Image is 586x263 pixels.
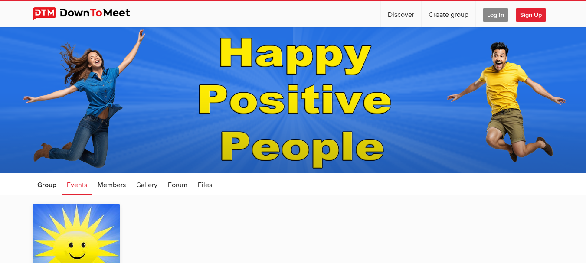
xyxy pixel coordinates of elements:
[33,173,61,195] a: Group
[422,1,475,27] a: Create group
[476,1,515,27] a: Log In
[198,181,212,189] span: Files
[164,173,192,195] a: Forum
[483,8,508,22] span: Log In
[168,181,187,189] span: Forum
[193,173,216,195] a: Files
[516,8,546,22] span: Sign Up
[381,1,421,27] a: Discover
[98,181,126,189] span: Members
[93,173,130,195] a: Members
[62,173,92,195] a: Events
[33,7,144,20] img: DownToMeet
[37,181,56,189] span: Group
[136,181,157,189] span: Gallery
[132,173,162,195] a: Gallery
[516,1,553,27] a: Sign Up
[67,181,87,189] span: Events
